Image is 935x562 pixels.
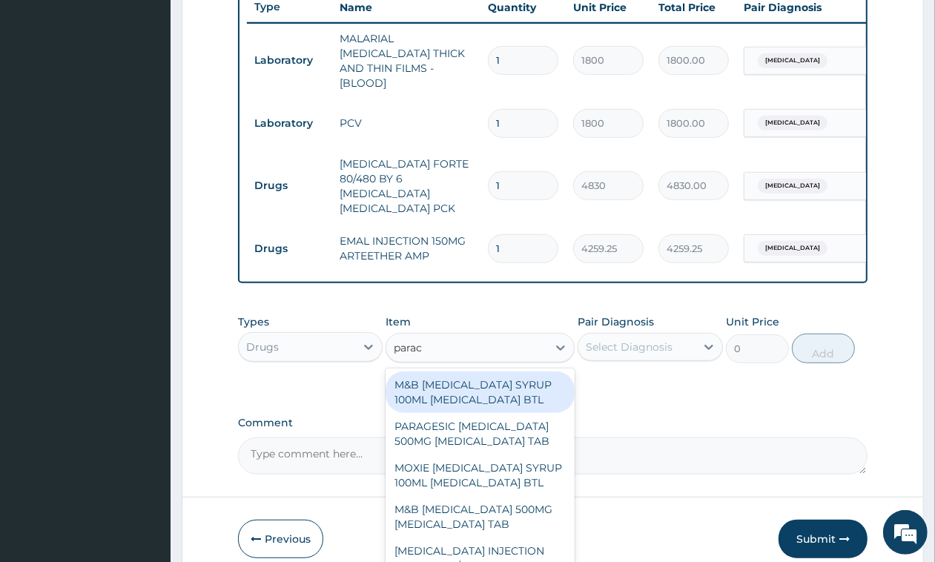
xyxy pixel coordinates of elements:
label: Types [238,316,269,328]
td: Laboratory [247,47,332,74]
button: Add [792,334,855,363]
label: Item [386,314,411,329]
div: M&B [MEDICAL_DATA] SYRUP 100ML [MEDICAL_DATA] BTL [386,371,575,413]
td: [MEDICAL_DATA] FORTE 80/480 BY 6 [MEDICAL_DATA] [MEDICAL_DATA] PCK [332,149,480,223]
span: [MEDICAL_DATA] [758,179,827,194]
td: PCV [332,108,480,138]
label: Pair Diagnosis [578,314,654,329]
span: [MEDICAL_DATA] [758,241,827,256]
img: d_794563401_company_1708531726252_794563401 [27,74,60,111]
span: We're online! [86,187,205,337]
div: Chat with us now [77,83,249,102]
td: Laboratory [247,110,332,137]
label: Comment [238,417,868,429]
div: M&B [MEDICAL_DATA] 500MG [MEDICAL_DATA] TAB [386,496,575,538]
label: Unit Price [726,314,779,329]
td: Drugs [247,235,332,262]
span: [MEDICAL_DATA] [758,116,827,130]
div: Minimize live chat window [243,7,279,43]
div: Select Diagnosis [586,340,673,354]
span: [MEDICAL_DATA] [758,53,827,68]
div: PARAGESIC [MEDICAL_DATA] 500MG [MEDICAL_DATA] TAB [386,413,575,454]
td: Drugs [247,172,332,199]
td: MALARIAL [MEDICAL_DATA] THICK AND THIN FILMS - [BLOOD] [332,24,480,98]
div: MOXIE [MEDICAL_DATA] SYRUP 100ML [MEDICAL_DATA] BTL [386,454,575,496]
button: Submit [779,520,868,558]
div: Drugs [246,340,279,354]
button: Previous [238,520,323,558]
td: EMAL INJECTION 150MG ARTEETHER AMP [332,226,480,271]
textarea: Type your message and hit 'Enter' [7,405,283,457]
